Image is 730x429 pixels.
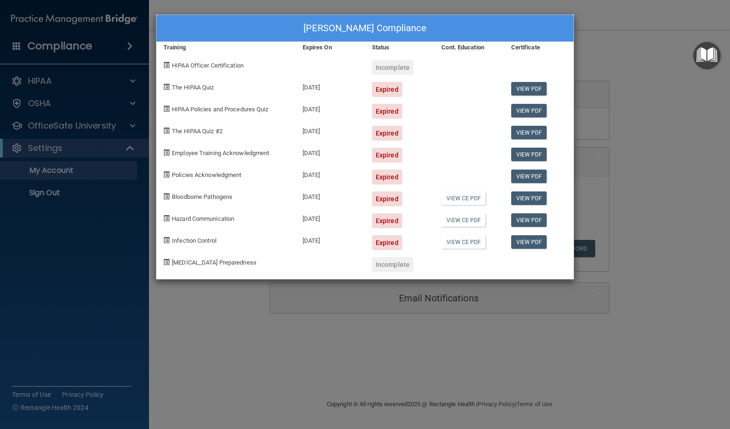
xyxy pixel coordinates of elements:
[296,119,365,141] div: [DATE]
[434,42,504,53] div: Cont. Education
[441,235,486,249] a: View CE PDF
[172,150,269,157] span: Employee Training Acknowledgment
[372,148,402,163] div: Expired
[372,82,402,97] div: Expired
[172,128,223,135] span: The HIPAA Quiz #2
[372,213,402,228] div: Expired
[511,148,547,161] a: View PDF
[441,213,486,227] a: View CE PDF
[511,213,547,227] a: View PDF
[156,15,574,42] div: [PERSON_NAME] Compliance
[511,235,547,249] a: View PDF
[296,141,365,163] div: [DATE]
[296,184,365,206] div: [DATE]
[296,97,365,119] div: [DATE]
[172,215,234,222] span: Hazard Communication
[372,191,402,206] div: Expired
[172,237,216,244] span: Infection Control
[511,170,547,183] a: View PDF
[172,171,241,178] span: Policies Acknowledgment
[693,42,721,69] button: Open Resource Center
[511,191,547,205] a: View PDF
[511,82,547,95] a: View PDF
[441,191,486,205] a: View CE PDF
[372,257,413,272] div: Incomplete
[511,126,547,139] a: View PDF
[372,235,402,250] div: Expired
[172,193,232,200] span: Bloodborne Pathogens
[156,42,296,53] div: Training
[172,259,257,266] span: [MEDICAL_DATA] Preparedness
[172,62,243,69] span: HIPAA Officer Certification
[296,42,365,53] div: Expires On
[372,126,402,141] div: Expired
[504,42,574,53] div: Certificate
[296,163,365,184] div: [DATE]
[296,75,365,97] div: [DATE]
[372,60,413,75] div: Incomplete
[296,206,365,228] div: [DATE]
[511,104,547,117] a: View PDF
[172,106,268,113] span: HIPAA Policies and Procedures Quiz
[372,170,402,184] div: Expired
[365,42,434,53] div: Status
[172,84,214,91] span: The HIPAA Quiz
[372,104,402,119] div: Expired
[569,363,719,400] iframe: Drift Widget Chat Controller
[296,228,365,250] div: [DATE]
